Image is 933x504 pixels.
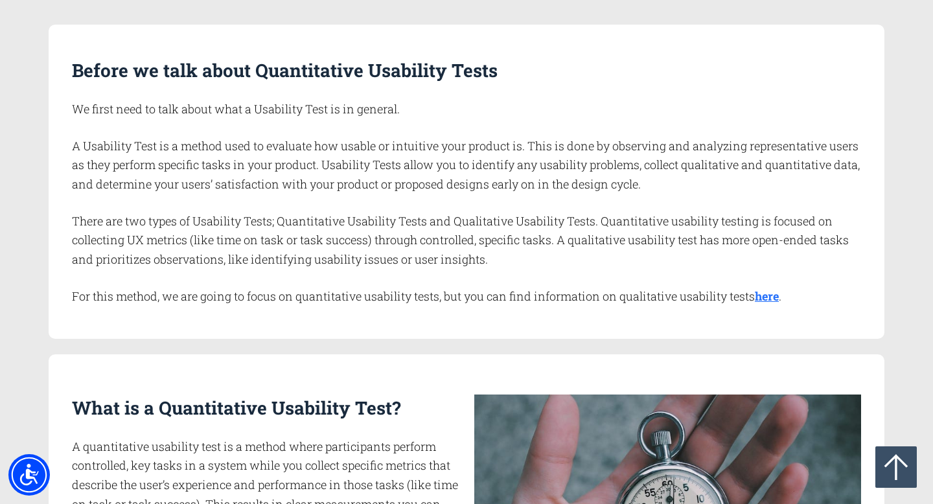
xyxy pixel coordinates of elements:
[875,446,917,488] a: Go to top
[755,288,779,304] a: here
[72,395,459,422] h2: What is a Quantitative Usability Test?
[72,137,869,194] p: A Usability Test is a method used to evaluate how usable or intuitive your product is. This is do...
[72,287,869,306] p: For this method, we are going to focus on quantitative usability tests, but you can find informat...
[72,212,869,269] p: There are two types of Usability Tests; Quantitative Usability Tests and Qualitative Usability Te...
[72,57,869,84] h2: Before we talk about Quantitative Usability Tests
[72,100,869,119] p: We first need to talk about what a Usability Test is in general.
[8,454,50,496] div: Accessibility Menu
